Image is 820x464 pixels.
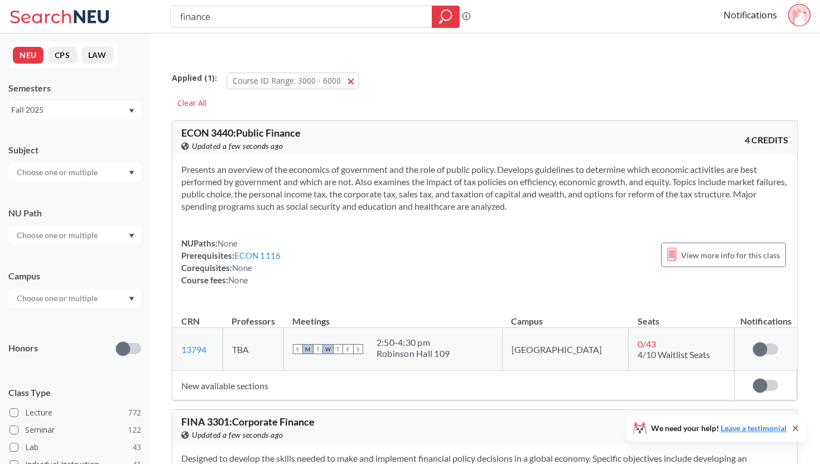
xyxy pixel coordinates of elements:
svg: Dropdown arrow [129,171,134,175]
span: Class Type [8,386,141,399]
div: Dropdown arrow [8,289,141,308]
span: T [333,344,343,354]
svg: Dropdown arrow [129,109,134,113]
span: Updated a few seconds ago [192,429,283,441]
div: Semesters [8,82,141,94]
span: W [323,344,333,354]
p: Honors [8,342,38,355]
th: Meetings [283,304,502,328]
span: S [353,344,363,354]
input: Choose one or multiple [11,166,105,179]
td: TBA [223,328,283,371]
a: ECON 1116 [234,250,281,260]
label: Lab [9,440,141,455]
span: None [228,275,248,285]
div: Dropdown arrow [8,163,141,182]
span: 4/10 Waitlist Seats [638,349,710,360]
div: NUPaths: Prerequisites: Corequisites: Course fees: [181,237,281,286]
div: Campus [8,270,141,282]
div: Clear All [172,95,212,112]
button: NEU [13,47,44,64]
span: ECON 3440 : Public Finance [181,127,301,139]
th: Notifications [735,304,797,328]
div: Robinson Hall 109 [377,348,450,359]
label: Lecture [9,405,141,420]
div: Fall 2025 [11,104,128,116]
section: Presents an overview of the economics of government and the role of public policy. Develops guide... [181,163,788,212]
td: [GEOGRAPHIC_DATA] [502,328,629,371]
div: Subject [8,144,141,156]
label: Seminar [9,423,141,437]
div: Dropdown arrow [8,226,141,245]
div: Fall 2025Dropdown arrow [8,101,141,119]
span: None [218,238,238,248]
svg: Dropdown arrow [129,297,134,301]
span: None [232,263,252,273]
th: Seats [629,304,735,328]
div: magnifying glass [432,6,460,28]
span: Applied ( 1 ): [172,72,217,84]
span: T [313,344,323,354]
span: 0 / 43 [638,339,656,349]
input: Choose one or multiple [11,292,105,305]
td: New available sections [172,371,735,400]
th: Professors [223,304,283,328]
a: Leave a testimonial [721,423,787,433]
span: 43 [132,441,141,453]
span: 772 [128,407,141,419]
button: LAW [81,47,113,64]
span: Updated a few seconds ago [192,140,283,152]
svg: magnifying glass [439,9,452,25]
th: Campus [502,304,629,328]
span: 122 [128,424,141,436]
a: Notifications [723,9,777,21]
span: Course ID Range: 3000 - 6000 [233,75,341,86]
span: S [293,344,303,354]
span: 4 CREDITS [745,134,788,146]
svg: Dropdown arrow [129,234,134,238]
span: We need your help! [651,424,787,432]
button: Course ID Range: 3000 - 6000 [226,72,359,89]
span: F [343,344,353,354]
span: M [303,344,313,354]
span: FINA 3301 : Corporate Finance [181,415,315,428]
span: View more info for this class [681,248,780,262]
div: CRN [181,315,200,327]
button: CPS [48,47,77,64]
div: NU Path [8,207,141,219]
input: Choose one or multiple [11,229,105,242]
div: 2:50 - 4:30 pm [377,337,450,348]
a: 13794 [181,344,206,355]
input: Class, professor, course number, "phrase" [179,7,424,26]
